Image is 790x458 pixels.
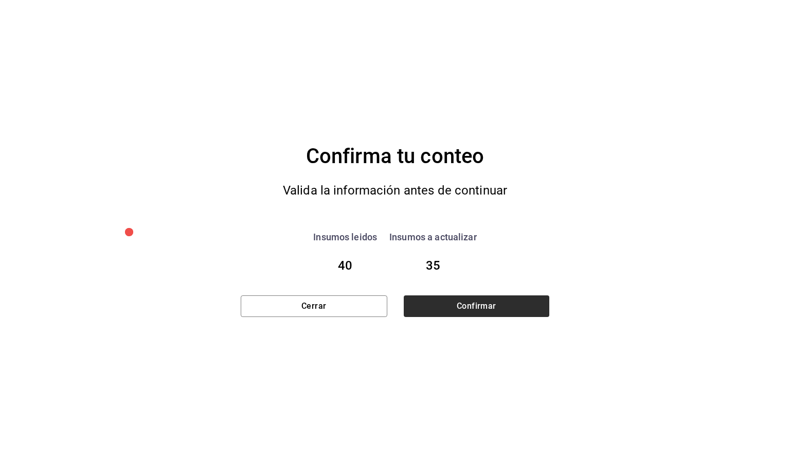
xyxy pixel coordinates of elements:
div: Insumos leidos [313,230,377,244]
div: Insumos a actualizar [389,230,477,244]
div: Valida la información antes de continuar [261,180,529,201]
div: Confirma tu conteo [241,141,549,172]
div: 40 [313,256,377,275]
div: 35 [389,256,477,275]
button: Confirmar [404,295,549,317]
button: Cerrar [241,295,387,317]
